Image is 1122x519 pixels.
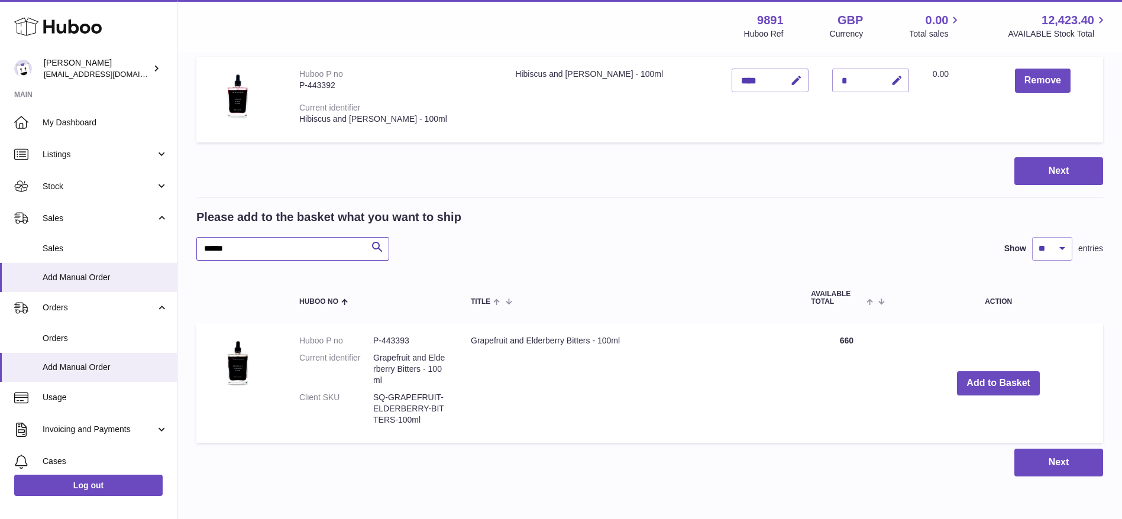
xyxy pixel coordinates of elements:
[838,12,863,28] strong: GBP
[471,298,490,306] span: Title
[44,69,174,79] span: [EMAIL_ADDRESS][DOMAIN_NAME]
[43,243,168,254] span: Sales
[373,335,447,346] dd: P-443393
[44,57,150,80] div: [PERSON_NAME]
[1014,449,1103,476] button: Next
[830,28,864,40] div: Currency
[1014,157,1103,185] button: Next
[1042,12,1094,28] span: 12,423.40
[744,28,784,40] div: Huboo Ref
[43,456,168,467] span: Cases
[799,323,894,443] td: 660
[299,80,492,91] div: P-443392
[1078,243,1103,254] span: entries
[43,117,168,128] span: My Dashboard
[373,392,447,426] dd: SQ-GRAPEFRUIT-ELDERBERRY-BITTERS-100ml
[299,103,361,112] div: Current identifier
[1008,28,1108,40] span: AVAILABLE Stock Total
[196,209,461,225] h2: Please add to the basket what you want to ship
[299,392,373,426] dt: Client SKU
[926,12,949,28] span: 0.00
[43,362,168,373] span: Add Manual Order
[1004,243,1026,254] label: Show
[909,28,962,40] span: Total sales
[14,60,32,77] img: internalAdmin-9891@internal.huboo.com
[299,298,338,306] span: Huboo no
[503,57,719,142] td: Hibiscus and [PERSON_NAME] - 100ml
[894,278,1103,317] th: Action
[43,302,156,313] span: Orders
[43,424,156,435] span: Invoicing and Payments
[811,290,864,306] span: AVAILABLE Total
[299,335,373,346] dt: Huboo P no
[14,475,163,496] a: Log out
[757,12,784,28] strong: 9891
[43,213,156,224] span: Sales
[1015,69,1071,93] button: Remove
[373,352,447,386] dd: Grapefruit and Elderberry Bitters - 100ml
[43,272,168,283] span: Add Manual Order
[299,113,492,125] div: Hibiscus and [PERSON_NAME] - 100ml
[957,371,1040,395] button: Add to Basket
[208,69,267,128] img: Hibiscus and Rose Bitters - 100ml
[933,69,949,79] span: 0.00
[208,335,267,394] img: Grapefruit and Elderberry Bitters - 100ml
[299,352,373,386] dt: Current identifier
[43,181,156,192] span: Stock
[909,12,962,40] a: 0.00 Total sales
[299,69,343,79] div: Huboo P no
[459,323,799,443] td: Grapefruit and Elderberry Bitters - 100ml
[43,392,168,403] span: Usage
[43,333,168,344] span: Orders
[1008,12,1108,40] a: 12,423.40 AVAILABLE Stock Total
[43,149,156,160] span: Listings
